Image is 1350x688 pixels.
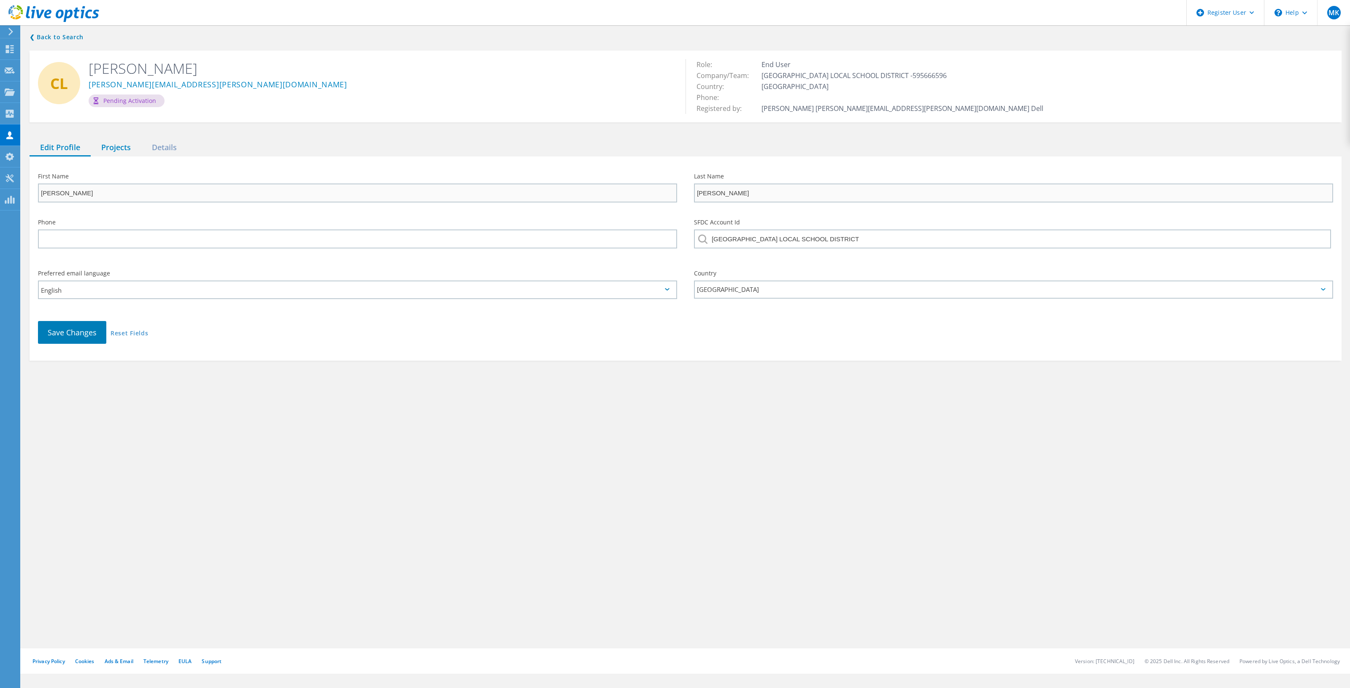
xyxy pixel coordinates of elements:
[202,658,221,665] a: Support
[38,321,106,344] button: Save Changes
[143,658,168,665] a: Telemetry
[1274,9,1282,16] svg: \n
[759,81,1045,92] td: [GEOGRAPHIC_DATA]
[30,32,84,42] a: Back to search
[48,327,97,337] span: Save Changes
[697,82,732,91] span: Country:
[697,71,757,80] span: Company/Team:
[111,330,148,337] a: Reset Fields
[1075,658,1134,665] li: Version: [TECHNICAL_ID]
[89,81,347,89] a: [PERSON_NAME][EMAIL_ADDRESS][PERSON_NAME][DOMAIN_NAME]
[30,139,91,156] div: Edit Profile
[694,219,1333,225] label: SFDC Account Id
[178,658,192,665] a: EULA
[759,59,1045,70] td: End User
[697,104,750,113] span: Registered by:
[75,658,94,665] a: Cookies
[91,139,141,156] div: Projects
[38,173,677,179] label: First Name
[32,658,65,665] a: Privacy Policy
[694,270,1333,276] label: Country
[697,60,721,69] span: Role:
[141,139,187,156] div: Details
[697,93,727,102] span: Phone:
[50,76,68,91] span: CL
[8,18,99,24] a: Live Optics Dashboard
[1239,658,1340,665] li: Powered by Live Optics, a Dell Technology
[38,219,677,225] label: Phone
[1145,658,1229,665] li: © 2025 Dell Inc. All Rights Reserved
[89,59,673,78] h2: [PERSON_NAME]
[105,658,133,665] a: Ads & Email
[38,270,677,276] label: Preferred email language
[759,103,1045,114] td: [PERSON_NAME] [PERSON_NAME][EMAIL_ADDRESS][PERSON_NAME][DOMAIN_NAME] Dell
[694,281,1333,299] div: [GEOGRAPHIC_DATA]
[694,173,1333,179] label: Last Name
[761,71,955,80] span: [GEOGRAPHIC_DATA] LOCAL SCHOOL DISTRICT -595666596
[89,94,165,107] div: Pending Activation
[1328,9,1339,16] span: MK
